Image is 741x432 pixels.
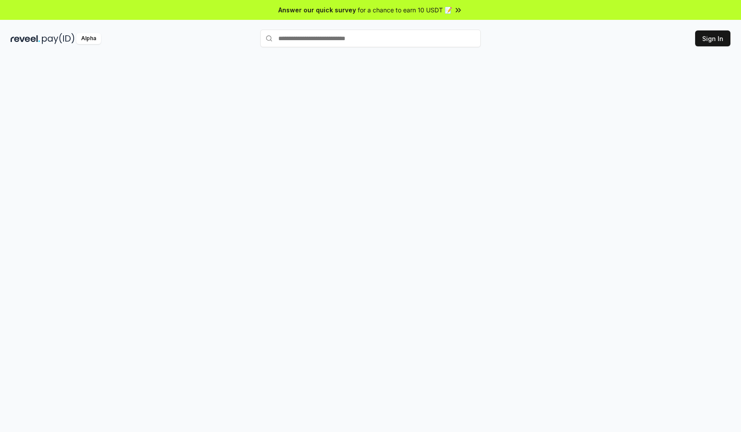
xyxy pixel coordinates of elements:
[358,5,452,15] span: for a chance to earn 10 USDT 📝
[42,33,75,44] img: pay_id
[695,30,730,46] button: Sign In
[278,5,356,15] span: Answer our quick survey
[76,33,101,44] div: Alpha
[11,33,40,44] img: reveel_dark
